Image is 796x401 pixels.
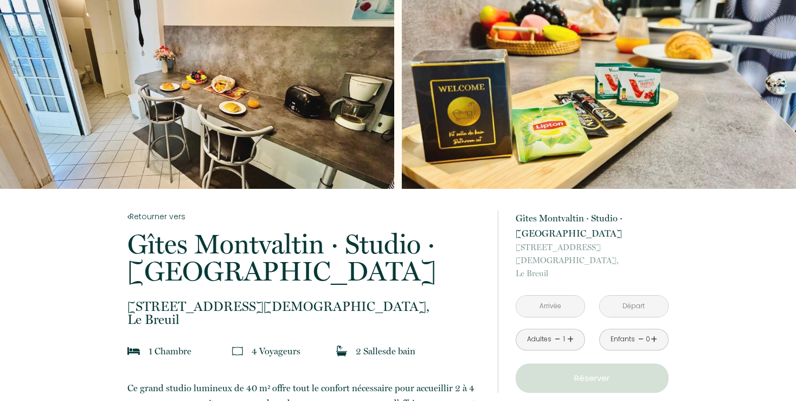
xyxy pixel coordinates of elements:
[232,346,243,357] img: guests
[127,300,483,326] p: Le Breuil
[600,296,668,317] input: Départ
[127,231,483,285] p: Gîtes Montvaltin · Studio · [GEOGRAPHIC_DATA]
[567,331,574,348] a: +
[382,346,386,357] span: s
[127,211,483,222] a: Retourner vers
[519,372,665,385] p: Réserver
[516,211,669,241] p: Gîtes Montvaltin · Studio · [GEOGRAPHIC_DATA]
[516,364,669,393] button: Réserver
[561,334,567,345] div: 1
[555,331,561,348] a: -
[516,296,585,317] input: Arrivée
[651,331,657,348] a: +
[356,343,415,359] p: 2 Salle de bain
[252,343,300,359] p: 4 Voyageur
[127,300,483,313] span: [STREET_ADDRESS][DEMOGRAPHIC_DATA],
[638,331,644,348] a: -
[149,343,191,359] p: 1 Chambre
[516,241,669,280] p: Le Breuil
[611,334,635,345] div: Enfants
[516,241,669,267] span: [STREET_ADDRESS][DEMOGRAPHIC_DATA],
[297,346,300,357] span: s
[645,334,651,345] div: 0
[527,334,551,345] div: Adultes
